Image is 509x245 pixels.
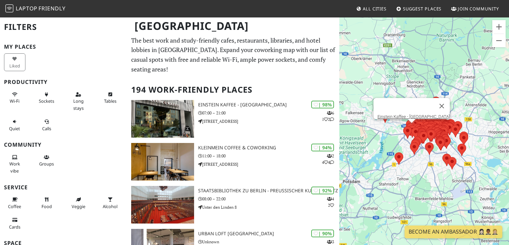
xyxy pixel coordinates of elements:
img: Einstein Kaffee - Charlottenburg [131,100,194,138]
button: Alcohol [99,194,121,212]
button: Wi-Fi [4,89,25,107]
span: Power sockets [39,98,54,104]
a: Suggest Places [394,3,444,15]
button: Tables [99,89,121,107]
span: Friendly [38,5,65,12]
h3: Einstein Kaffee - [GEOGRAPHIC_DATA] [198,102,340,108]
h2: Filters [4,17,123,37]
span: All Cities [363,6,387,12]
span: Veggie [72,203,85,209]
button: Veggie [68,194,89,212]
a: All Cities [353,3,389,15]
a: KleinMein Coffee & Coworking | 94% 244 KleinMein Coffee & Coworking 11:00 – 18:00 [STREET_ADDRESS] [127,143,339,181]
span: Food [41,203,52,209]
div: | 90% [311,230,334,237]
img: KleinMein Coffee & Coworking [131,143,194,181]
span: Credit cards [9,224,20,230]
button: Quiet [4,116,25,134]
p: 6 1 2 [322,110,334,122]
img: LaptopFriendly [5,4,13,12]
button: Sockets [36,89,57,107]
span: Laptop [16,5,37,12]
button: Zoom indietro [492,34,506,47]
span: Stable Wi-Fi [10,98,19,104]
a: Einstein Kaffee - Charlottenburg | 98% 612 Einstein Kaffee - [GEOGRAPHIC_DATA] 07:00 – 21:00 [STR... [127,100,339,138]
h3: KleinMein Coffee & Coworking [198,145,340,151]
p: [STREET_ADDRESS] [198,161,340,167]
button: Long stays [68,89,89,113]
p: Unter den Linden 8 [198,204,340,210]
a: Staatsbibliothek zu Berlin - Preußischer Kulturbesitz | 92% 42 Staatsbibliothek zu Berlin - Preuß... [127,186,339,224]
h3: Staatsbibliothek zu Berlin - Preußischer Kulturbesitz [198,188,340,194]
a: LaptopFriendly LaptopFriendly [5,3,66,15]
p: 07:00 – 21:00 [198,110,340,116]
p: 11:00 – 18:00 [198,153,340,159]
span: Coffee [8,203,21,209]
a: Join Community [448,3,502,15]
p: 2 4 4 [322,153,334,165]
div: | 94% [311,144,334,151]
p: The best work and study-friendly cafes, restaurants, libraries, and hotel lobbies in [GEOGRAPHIC_... [131,36,335,74]
button: Zoom avanti [492,20,506,34]
p: 08:00 – 22:00 [198,196,340,202]
h3: My Places [4,44,123,50]
button: Groups [36,152,57,169]
span: Join Community [458,6,499,12]
p: [STREET_ADDRESS] [198,118,340,125]
div: | 98% [311,101,334,108]
img: Staatsbibliothek zu Berlin - Preußischer Kulturbesitz [131,186,194,224]
h3: Service [4,184,123,191]
span: Alcohol [103,203,117,209]
span: Work-friendly tables [104,98,116,104]
button: Food [36,194,57,212]
div: | 92% [311,187,334,194]
h3: Community [4,142,123,148]
span: Video/audio calls [42,126,51,132]
a: Become an Ambassador 🤵🏻‍♀️🤵🏾‍♂️🤵🏼‍♀️ [405,226,502,238]
button: Calls [36,116,57,134]
span: Long stays [73,98,84,111]
button: Chiudi [434,98,450,114]
button: Work vibe [4,152,25,176]
button: Coffee [4,194,25,212]
p: 4 2 [327,196,334,208]
h3: Productivity [4,79,123,85]
span: Group tables [39,161,54,167]
a: Einstein Kaffee - [GEOGRAPHIC_DATA] [377,114,450,119]
span: Quiet [9,126,20,132]
span: Suggest Places [403,6,442,12]
button: Cards [4,214,25,232]
p: Unknown [198,239,340,245]
h2: 194 Work-Friendly Places [131,80,335,100]
h1: [GEOGRAPHIC_DATA] [129,17,338,35]
span: People working [9,161,20,174]
h3: URBAN LOFT [GEOGRAPHIC_DATA] [198,231,340,237]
